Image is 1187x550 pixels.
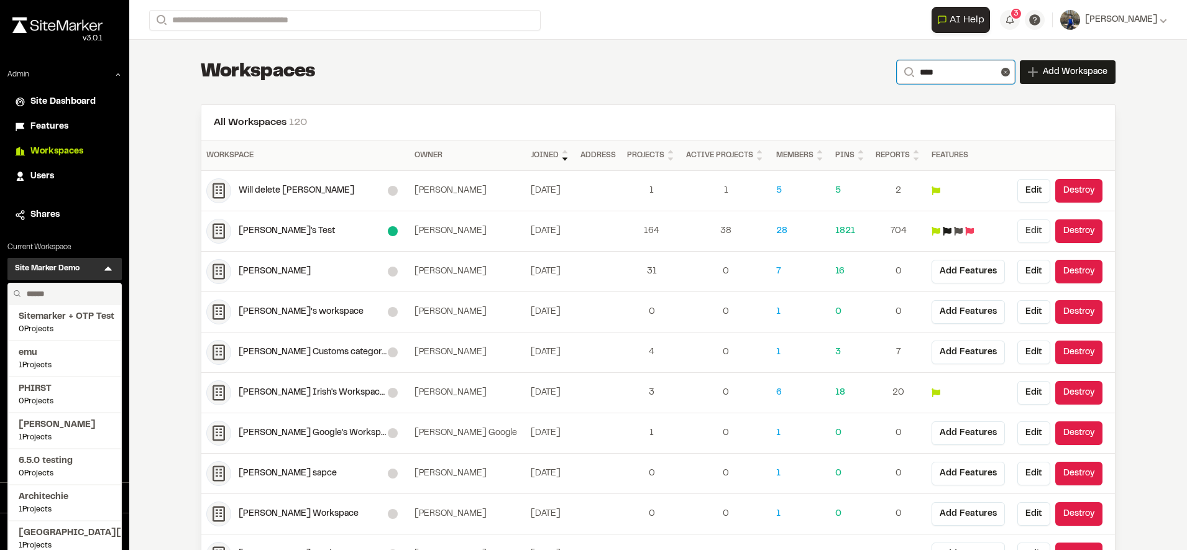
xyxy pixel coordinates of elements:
[30,170,54,183] span: Users
[776,148,825,163] div: Members
[415,184,521,198] div: [PERSON_NAME]
[531,148,570,163] div: Joined
[932,341,1005,364] button: Add Features
[835,467,866,480] a: 0
[19,346,111,360] span: emu
[388,428,398,438] div: No active subscription
[776,184,825,198] a: 5
[19,468,111,479] span: 0 Projects
[932,462,1005,485] button: Add Features
[15,170,114,183] a: Users
[1055,300,1102,324] button: Destroy
[776,386,825,400] a: 6
[776,426,825,440] a: 1
[1017,502,1050,526] a: Edit
[686,467,766,480] a: 0
[932,7,995,33] div: Open AI Assistant
[19,360,111,371] span: 1 Projects
[19,324,111,335] span: 0 Projects
[876,224,922,238] a: 704
[206,259,405,284] a: [PERSON_NAME]
[19,490,111,515] a: Architechie1Projects
[627,184,676,198] div: 1
[776,265,825,278] a: 7
[1060,10,1080,30] img: User
[686,184,766,198] a: 1
[835,386,866,400] div: 18
[1055,381,1102,405] button: Destroy
[388,186,398,196] div: No active subscription
[206,380,405,405] a: [PERSON_NAME] Irish's Workspaces
[531,224,570,238] div: October 12, 2022 4:23 PM GMT-3
[627,305,676,319] a: 0
[19,346,111,371] a: emu1Projects
[15,145,114,158] a: Workspaces
[1085,13,1157,27] span: [PERSON_NAME]
[876,346,922,359] a: 7
[686,224,766,238] div: 38
[531,386,570,400] div: January 26, 2023 11:31 AM GMT-3
[206,340,405,365] a: [PERSON_NAME] Customs categories
[19,432,111,443] span: 1 Projects
[239,467,388,480] div: TroyB Brennan sapce
[239,305,388,319] div: Troy’s workspace
[686,386,766,400] a: 0
[1055,421,1102,445] button: Destroy
[415,265,521,278] div: [PERSON_NAME]
[686,148,766,163] div: Active Projects
[206,150,405,161] div: Workspace
[15,120,114,134] a: Features
[627,346,676,359] a: 4
[19,526,111,540] span: [GEOGRAPHIC_DATA][US_STATE]
[1017,260,1050,283] button: Edit
[19,382,111,396] span: PHIRST
[932,502,1005,526] button: Add Features
[627,265,676,278] div: 31
[876,265,922,278] a: 0
[1000,10,1020,30] button: 3
[776,507,825,521] a: 1
[1017,300,1050,324] a: Edit
[776,224,825,238] div: 28
[897,60,919,84] button: Search
[531,305,570,319] div: October 28, 2022 6:27 PM GMT-3
[776,467,825,480] a: 1
[19,396,111,407] span: 0 Projects
[1060,10,1167,30] button: [PERSON_NAME]
[388,347,398,357] div: No active subscription
[388,226,398,236] div: Pro
[876,184,922,198] a: 2
[1017,381,1050,405] button: Edit
[686,426,766,440] a: 0
[531,265,570,278] div: October 24, 2022 4:06 PM GMT-3
[388,469,398,479] div: No active subscription
[1017,421,1050,445] a: Edit
[835,148,866,163] div: Pins
[289,118,307,127] span: 120
[1017,341,1050,364] button: Edit
[206,300,405,324] a: [PERSON_NAME]’s workspace
[415,386,521,400] div: [PERSON_NAME]
[1017,219,1050,243] button: Edit
[876,467,922,480] a: 0
[19,418,111,432] span: [PERSON_NAME]
[201,60,316,85] h1: Workspaces
[627,507,676,521] div: 0
[876,386,922,400] div: 20
[531,184,570,198] div: September 26, 2022 11:37 AM GMT-3
[876,507,922,521] a: 0
[627,386,676,400] a: 3
[30,120,68,134] span: Features
[19,382,111,407] a: PHIRST0Projects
